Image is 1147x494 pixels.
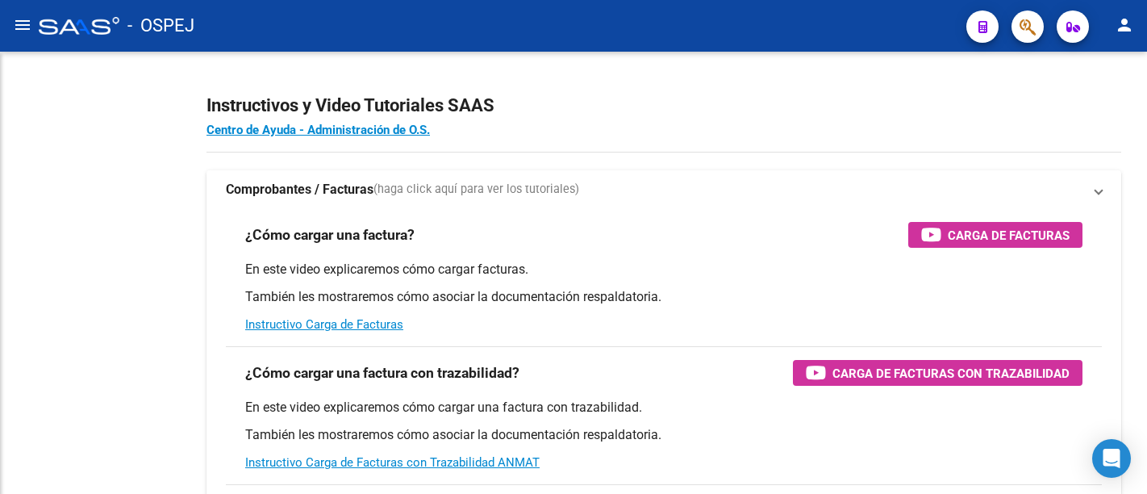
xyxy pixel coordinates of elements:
[206,123,430,137] a: Centro de Ayuda - Administración de O.S.
[1115,15,1134,35] mat-icon: person
[948,225,1070,245] span: Carga de Facturas
[245,317,403,332] a: Instructivo Carga de Facturas
[245,224,415,246] h3: ¿Cómo cargar una factura?
[127,8,194,44] span: - OSPEJ
[1092,439,1131,478] div: Open Intercom Messenger
[832,363,1070,383] span: Carga de Facturas con Trazabilidad
[245,455,540,470] a: Instructivo Carga de Facturas con Trazabilidad ANMAT
[226,181,373,199] strong: Comprobantes / Facturas
[245,261,1082,278] p: En este video explicaremos cómo cargar facturas.
[793,360,1082,386] button: Carga de Facturas con Trazabilidad
[245,426,1082,444] p: También les mostraremos cómo asociar la documentación respaldatoria.
[908,222,1082,248] button: Carga de Facturas
[13,15,32,35] mat-icon: menu
[206,170,1121,209] mat-expansion-panel-header: Comprobantes / Facturas(haga click aquí para ver los tutoriales)
[245,288,1082,306] p: También les mostraremos cómo asociar la documentación respaldatoria.
[245,362,519,384] h3: ¿Cómo cargar una factura con trazabilidad?
[373,181,579,199] span: (haga click aquí para ver los tutoriales)
[206,90,1121,121] h2: Instructivos y Video Tutoriales SAAS
[245,399,1082,417] p: En este video explicaremos cómo cargar una factura con trazabilidad.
